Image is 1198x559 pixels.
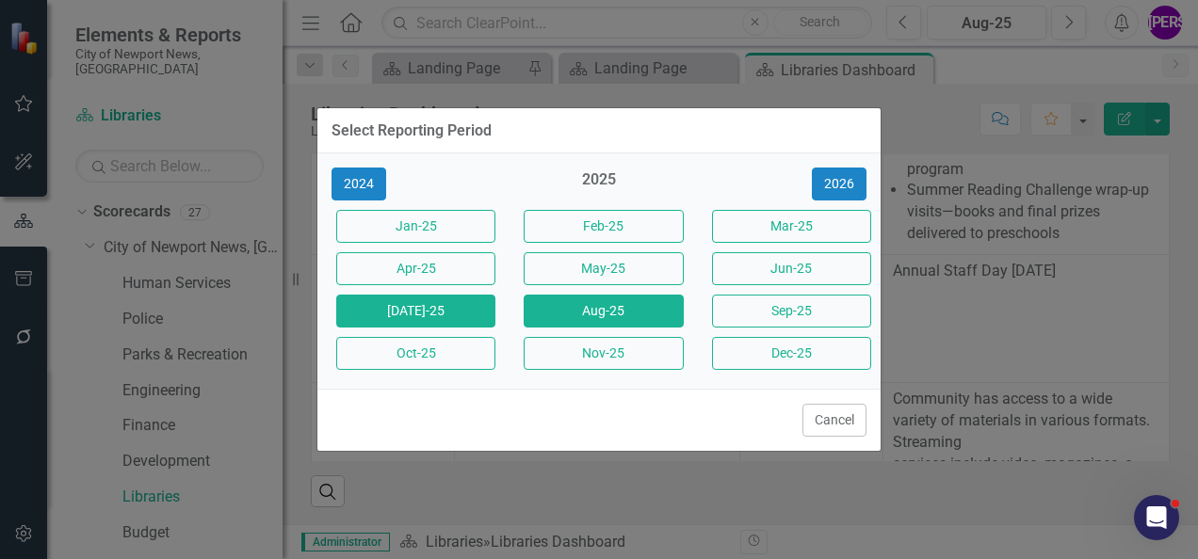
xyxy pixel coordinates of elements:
button: Feb-25 [524,210,683,243]
button: Sep-25 [712,295,871,327]
button: Nov-25 [524,337,683,370]
div: 2025 [519,169,678,200]
button: Apr-25 [336,252,495,285]
button: 2026 [812,168,866,200]
div: Select Reporting Period [332,122,492,139]
button: Jan-25 [336,210,495,243]
button: May-25 [524,252,683,285]
button: Oct-25 [336,337,495,370]
button: [DATE]-25 [336,295,495,327]
button: Jun-25 [712,252,871,285]
button: Dec-25 [712,337,871,370]
button: Cancel [802,404,866,437]
button: Aug-25 [524,295,683,327]
iframe: Intercom live chat [1134,495,1179,540]
button: 2024 [332,168,386,200]
button: Mar-25 [712,210,871,243]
